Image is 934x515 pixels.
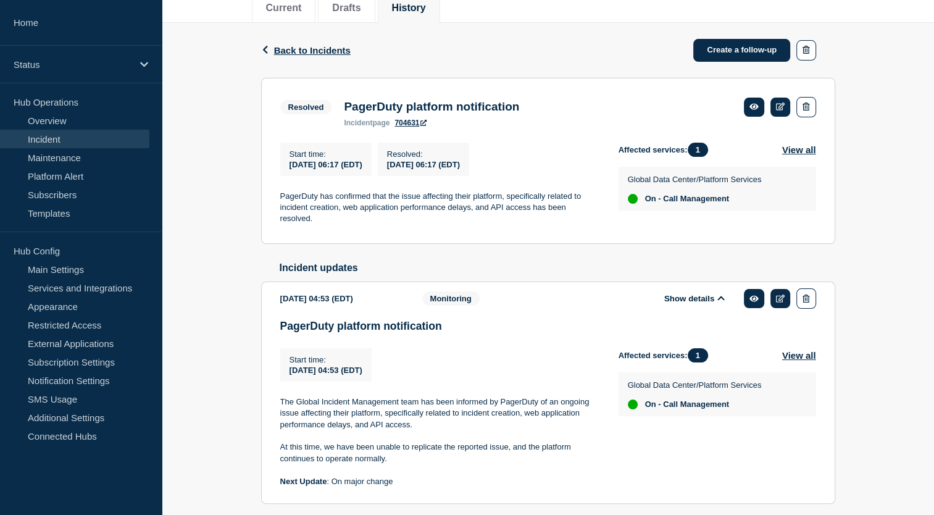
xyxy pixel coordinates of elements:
p: At this time, we have been unable to replicate the reported issue, and the platform continues to ... [280,442,599,464]
div: up [628,194,638,204]
span: Back to Incidents [274,45,351,56]
span: On - Call Management [645,194,730,204]
a: 704631 [394,119,427,127]
button: Show details [661,293,728,304]
h3: PagerDuty platform notification [280,320,816,333]
span: Affected services: [619,348,714,362]
span: Monitoring [422,291,480,306]
button: Current [266,2,302,14]
span: Resolved [280,100,332,114]
span: 1 [688,143,708,157]
span: [DATE] 06:17 (EDT) [387,160,460,169]
p: Global Data Center/Platform Services [628,380,762,390]
span: 1 [688,348,708,362]
p: Status [14,59,132,70]
span: [DATE] 04:53 (EDT) [290,366,362,375]
a: Create a follow-up [693,39,790,62]
strong: Next Update [280,477,327,486]
p: : On major change [280,476,599,487]
div: [DATE] 04:53 (EDT) [280,288,404,309]
p: page [344,119,390,127]
button: Back to Incidents [261,45,351,56]
h2: Incident updates [280,262,835,274]
p: The Global Incident Management team has been informed by PagerDuty of an ongoing issue affecting ... [280,396,599,430]
p: Start time : [290,149,362,159]
span: On - Call Management [645,400,730,409]
button: View all [782,348,816,362]
h3: PagerDuty platform notification [344,100,519,114]
span: Affected services: [619,143,714,157]
button: Drafts [332,2,361,14]
p: Resolved : [387,149,460,159]
button: View all [782,143,816,157]
p: PagerDuty has confirmed that the issue affecting their platform, specifically related to incident... [280,191,599,225]
button: History [392,2,426,14]
span: [DATE] 06:17 (EDT) [290,160,362,169]
p: Start time : [290,355,362,364]
div: up [628,400,638,409]
span: incident [344,119,372,127]
p: Global Data Center/Platform Services [628,175,762,184]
